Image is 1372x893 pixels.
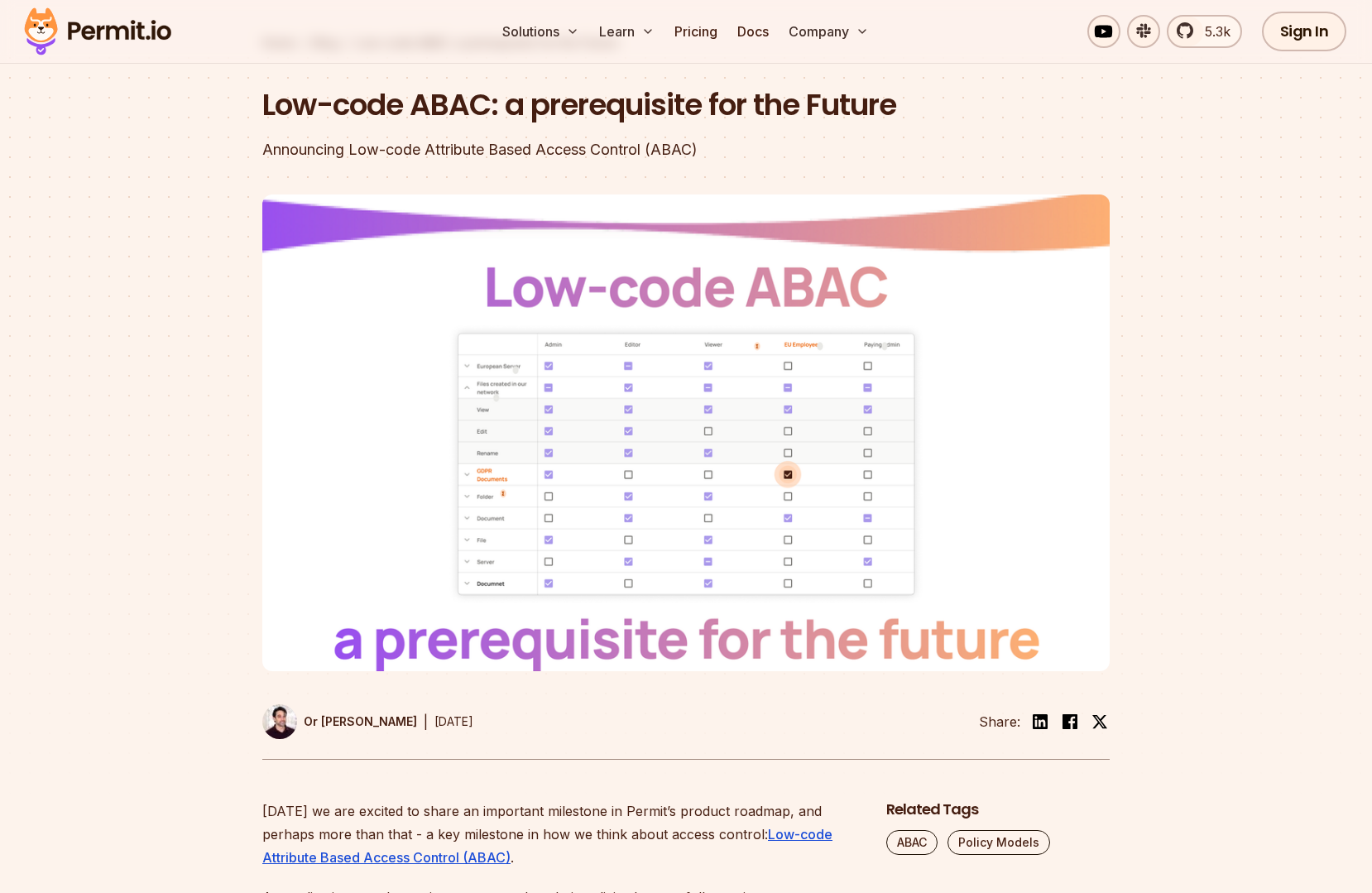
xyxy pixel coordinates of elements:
[17,3,179,60] img: Permit logo
[262,138,898,161] div: Announcing Low-code Attribute Based Access Control (ABAC)
[1167,15,1242,48] a: 5.3k
[886,799,1110,820] h2: Related Tags
[262,84,898,126] h1: Low-code ABAC: a prerequisite for the Future
[731,15,775,48] a: Docs
[886,830,938,855] a: ABAC
[947,830,1050,855] a: Policy Models
[262,799,860,869] p: [DATE] we are excited to share an important milestone in Permit’s product roadmap, and perhaps mo...
[979,712,1020,732] li: Share:
[262,194,1110,671] img: Low-code ABAC: a prerequisite for the Future
[262,704,297,739] img: Or Weis
[668,15,724,48] a: Pricing
[262,704,417,739] a: Or [PERSON_NAME]
[1030,712,1050,732] img: linkedin
[434,714,473,728] time: [DATE]
[304,713,417,730] p: Or [PERSON_NAME]
[1262,12,1347,51] a: Sign In
[424,712,428,732] div: |
[496,15,586,48] button: Solutions
[1195,22,1230,41] span: 5.3k
[782,15,875,48] button: Company
[1091,713,1108,730] img: twitter
[592,15,661,48] button: Learn
[1060,712,1080,732] img: facebook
